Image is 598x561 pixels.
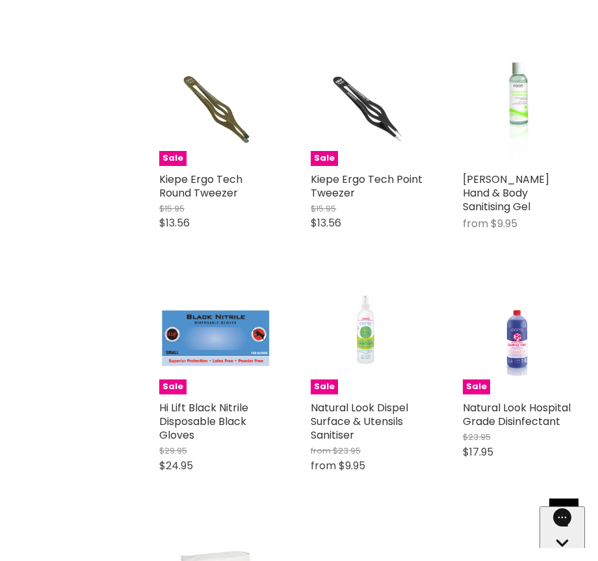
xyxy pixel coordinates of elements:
span: $9.95 [491,216,517,231]
span: Sale [311,379,338,394]
a: Kiepe Ergo Tech Point Tweezer [311,172,422,200]
img: Natural Look Dispel Surface & Utensils Sanitiser [316,282,419,394]
a: Hi Lift Black Nitrile Disposable Black Gloves [159,400,248,443]
iframe: Gorgias live chat messenger [539,506,585,548]
span: from [463,216,488,231]
span: $23.95 [463,431,491,443]
span: $9.95 [339,458,365,473]
span: $17.95 [463,445,493,459]
a: Kiepe Ergo Tech Point TweezerSale [311,53,423,165]
span: Sale [463,379,490,394]
span: Sale [311,151,338,166]
span: $24.95 [159,458,193,473]
a: Kiepe Ergo Tech Round TweezerSale [159,53,272,165]
span: $15.95 [311,202,336,215]
span: $15.95 [159,202,185,215]
span: $29.95 [159,445,187,457]
span: $23.95 [333,445,361,457]
img: Hi Lift Black Nitrile Disposable Black Gloves [159,282,272,394]
img: Kiepe Ergo Tech Point Tweezer [330,53,405,165]
img: Caron Hand & Body Sanitising Gel [481,53,556,165]
span: $13.56 [159,215,190,230]
a: Kiepe Ergo Tech Round Tweezer [159,172,242,200]
a: [PERSON_NAME] Hand & Body Sanitising Gel [463,172,549,214]
span: Sale [159,151,187,166]
span: Sale [159,379,187,394]
a: Natural Look Hospital Grade Disinfectant [463,400,571,429]
span: $13.56 [311,215,341,230]
span: from [311,458,336,473]
a: Hi Lift Black Nitrile Disposable Black GlovesSale [159,282,272,394]
a: Natural Look Dispel Surface & Utensils SanitiserSale [311,282,423,394]
a: Caron Hand & Body Sanitising Gel [463,53,575,165]
img: Kiepe Ergo Tech Round Tweezer [178,53,253,165]
img: Natural Look Hospital Grade Disinfectant [481,282,556,394]
a: Natural Look Hospital Grade DisinfectantSale [463,282,575,394]
a: Natural Look Dispel Surface & Utensils Sanitiser [311,400,408,443]
span: from [311,445,331,457]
